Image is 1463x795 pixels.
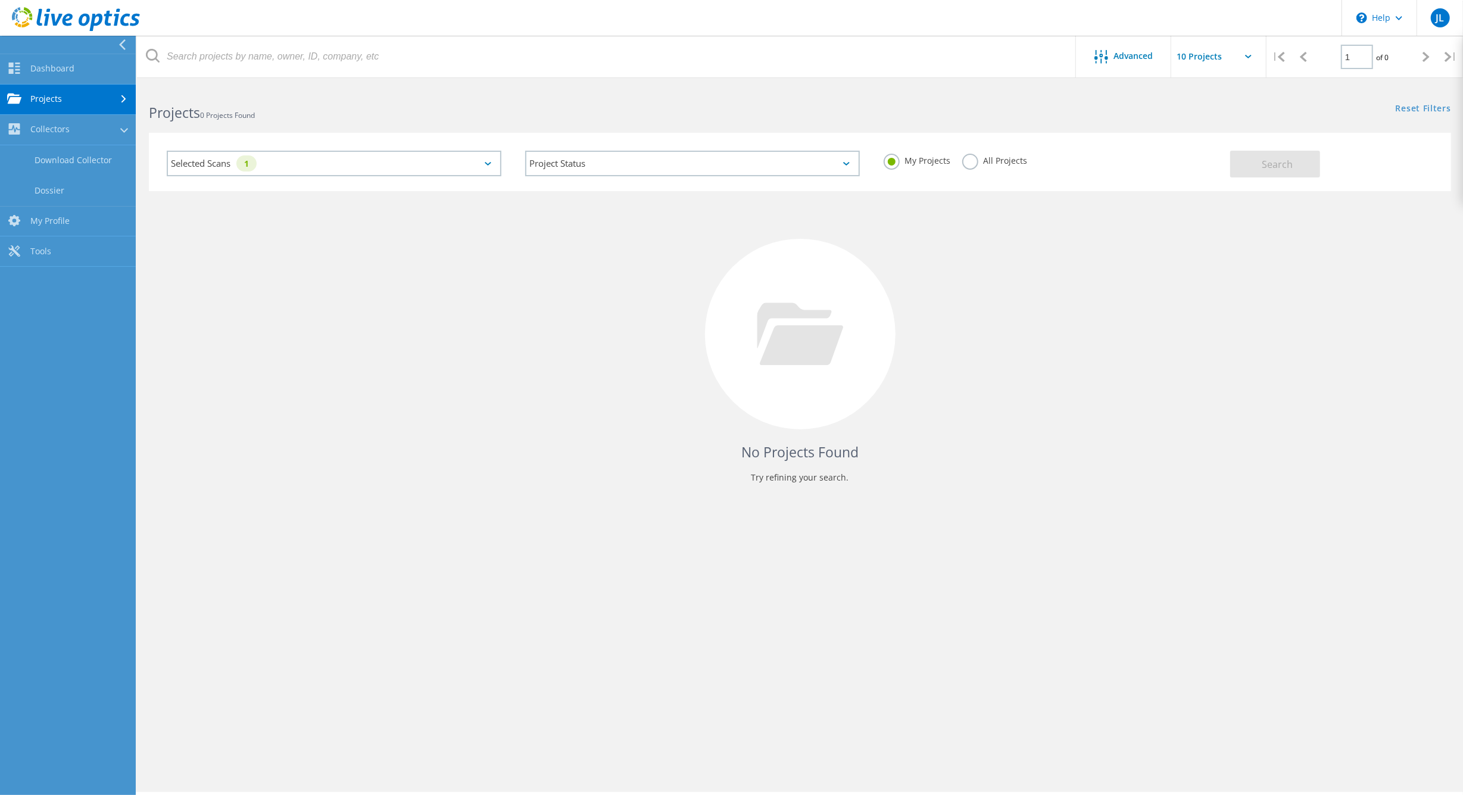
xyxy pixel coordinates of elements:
a: Live Optics Dashboard [12,25,140,33]
b: Projects [149,103,200,122]
span: Advanced [1114,52,1153,60]
span: Search [1262,158,1293,171]
div: 1 [236,155,257,172]
a: Reset Filters [1396,104,1451,114]
div: | [1439,36,1463,78]
span: 0 Projects Found [200,110,255,120]
div: Project Status [525,151,860,176]
input: Search projects by name, owner, ID, company, etc [137,36,1077,77]
label: All Projects [962,154,1027,165]
button: Search [1230,151,1320,177]
label: My Projects [884,154,950,165]
p: Try refining your search. [161,468,1439,487]
svg: \n [1356,13,1367,23]
span: JL [1436,13,1444,23]
div: Selected Scans [167,151,501,176]
h4: No Projects Found [161,442,1439,462]
div: | [1267,36,1291,78]
span: of 0 [1376,52,1389,63]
